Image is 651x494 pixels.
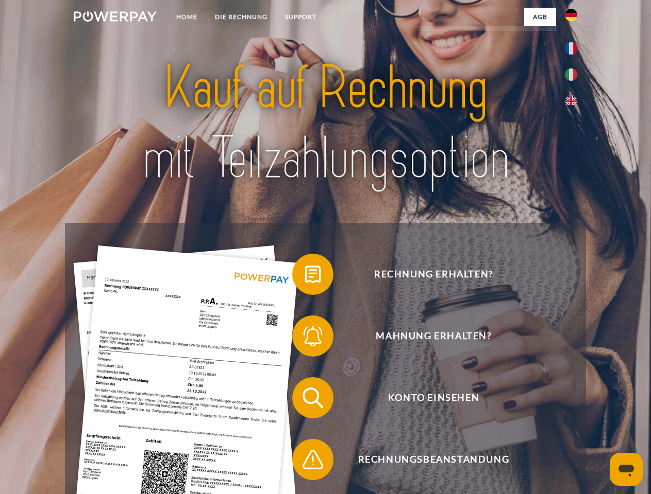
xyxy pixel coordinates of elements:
[565,9,577,21] img: de
[307,254,560,295] span: Rechnung erhalten?
[307,439,560,480] span: Rechnungsbeanstandung
[292,439,560,480] button: Rechnungsbeanstandung
[300,385,326,411] img: qb_search.svg
[292,377,560,418] button: Konto einsehen
[300,261,326,287] img: qb_bill.svg
[418,26,556,44] a: AGB (Kauf auf Rechnung)
[610,453,643,486] iframe: Schaltfläche zum Öffnen des Messaging-Fensters
[292,254,560,295] button: Rechnung erhalten?
[565,68,577,81] img: it
[276,8,325,26] a: SUPPORT
[307,315,560,357] span: Mahnung erhalten?
[565,42,577,55] img: fr
[300,447,326,472] img: qb_warning.svg
[565,95,577,108] img: en
[98,49,553,197] img: title-powerpay_de.svg
[74,11,157,22] img: logo-powerpay-white.svg
[307,377,560,418] span: Konto einsehen
[206,8,276,26] a: DIE RECHNUNG
[168,8,206,26] a: Home
[524,8,556,26] a: agb
[300,323,326,349] img: qb_bell.svg
[292,315,560,357] button: Mahnung erhalten?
